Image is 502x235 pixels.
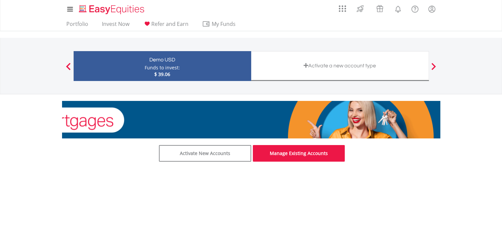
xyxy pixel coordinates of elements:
[334,2,350,12] a: AppsGrid
[255,61,425,70] div: Activate a new account type
[374,3,385,14] img: vouchers-v2.svg
[78,55,247,64] div: Demo USD
[99,21,132,31] a: Invest Now
[339,5,346,12] img: grid-menu-icon.svg
[76,2,147,15] a: Home page
[423,2,440,16] a: My Profile
[202,20,246,28] span: My Funds
[154,71,170,77] span: $ 39.06
[355,3,366,14] img: thrive-v2.svg
[253,145,345,162] a: Manage Existing Accounts
[151,20,188,28] span: Refer and Earn
[370,2,390,14] a: Vouchers
[140,21,191,31] a: Refer and Earn
[64,21,91,31] a: Portfolio
[145,64,180,71] div: Funds to invest:
[62,101,440,138] img: EasyMortage Promotion Banner
[78,4,147,15] img: EasyEquities_Logo.png
[159,145,251,162] a: Activate New Accounts
[390,2,406,15] a: Notifications
[406,2,423,15] a: FAQ's and Support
